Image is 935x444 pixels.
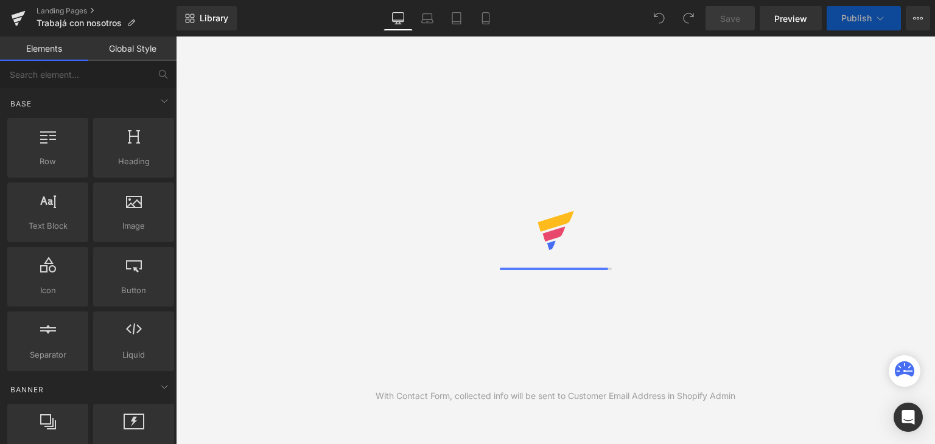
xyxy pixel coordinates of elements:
span: Banner [9,384,45,395]
span: Library [200,13,228,24]
a: Global Style [88,36,177,61]
button: Undo [647,6,671,30]
span: Heading [97,155,170,168]
span: Liquid [97,349,170,361]
span: Text Block [11,220,85,232]
span: Icon [11,284,85,297]
a: Mobile [471,6,500,30]
div: Open Intercom Messenger [894,403,923,432]
a: Preview [760,6,822,30]
a: Tablet [442,6,471,30]
button: Redo [676,6,701,30]
a: New Library [177,6,237,30]
span: Base [9,98,33,109]
a: Laptop [413,6,442,30]
a: Landing Pages [37,6,177,16]
a: Desktop [383,6,413,30]
span: Publish [841,13,872,23]
span: Row [11,155,85,168]
div: With Contact Form, collected info will be sent to Customer Email Address in Shopify Admin [376,389,735,403]
span: Button [97,284,170,297]
button: Publish [827,6,901,30]
span: Separator [11,349,85,361]
button: More [906,6,930,30]
span: Trabajá con nosotros [37,18,122,28]
span: Image [97,220,170,232]
span: Preview [774,12,807,25]
span: Save [720,12,740,25]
